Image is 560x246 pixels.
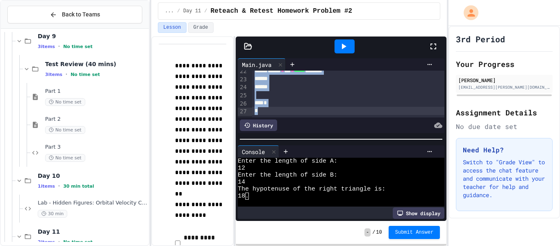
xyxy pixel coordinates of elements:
span: 3 items [38,44,55,49]
div: Console [238,145,279,158]
div: 23 [238,76,248,84]
div: 26 [238,100,248,108]
span: 3 items [45,72,62,77]
h3: Need Help? [463,145,546,155]
span: 30 min [38,210,67,218]
span: • [58,43,60,50]
span: • [58,183,60,189]
span: Enter the length of side B: [238,172,337,179]
div: Main.java [238,58,286,71]
span: / [177,8,180,14]
span: 18 [238,193,245,200]
span: 1 items [38,184,55,189]
h2: Assignment Details [456,107,553,118]
span: Day 11 [183,8,201,14]
div: 22 [238,67,248,76]
span: - [364,228,371,237]
span: Test Review (40 mins) [45,60,147,68]
span: 14 [238,179,245,186]
span: / [372,229,375,236]
div: Show display [393,207,444,219]
div: 24 [238,83,248,92]
span: The hypotenuse of the right triangle is: [238,186,385,193]
span: Submit Answer [395,229,434,236]
span: No time set [45,98,85,106]
span: No time set [71,72,100,77]
span: Part 1 [45,88,147,95]
span: / [204,8,207,14]
span: Reteach & Retest Homework Problem #2 [211,6,353,16]
span: No time set [63,239,93,245]
div: 25 [238,92,248,100]
div: Main.java [238,60,275,69]
h1: 3rd Period [456,33,505,45]
span: Back to Teams [62,10,100,19]
span: • [58,239,60,245]
span: Day 11 [38,228,147,235]
span: Day 10 [38,172,147,179]
span: Part 3 [45,144,147,151]
button: Grade [188,22,214,33]
button: Submit Answer [389,226,440,239]
p: Switch to "Grade View" to access the chat feature and communicate with your teacher for help and ... [463,158,546,199]
div: History [240,120,277,131]
span: . [245,193,249,200]
div: [EMAIL_ADDRESS][PERSON_NAME][DOMAIN_NAME] [458,84,550,90]
span: Lab - Hidden Figures: Orbital Velocity Calculator [38,200,147,207]
span: 10 [376,229,382,236]
span: 2 items [38,239,55,245]
span: No time set [45,126,85,134]
span: No time set [63,44,93,49]
span: • [66,71,67,78]
span: Enter the length of side A: [238,158,337,165]
h2: Your Progress [456,58,553,70]
span: Part 2 [45,116,147,123]
button: Lesson [158,22,186,33]
span: Day 9 [38,32,147,40]
div: No due date set [456,122,553,131]
span: 12 [238,165,245,172]
span: 30 min total [63,184,94,189]
div: Console [238,147,269,156]
div: [PERSON_NAME] [458,76,550,84]
div: 27 [238,108,248,116]
button: Back to Teams [7,6,142,23]
div: My Account [455,3,480,22]
span: No time set [45,154,85,162]
span: ... [165,8,174,14]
